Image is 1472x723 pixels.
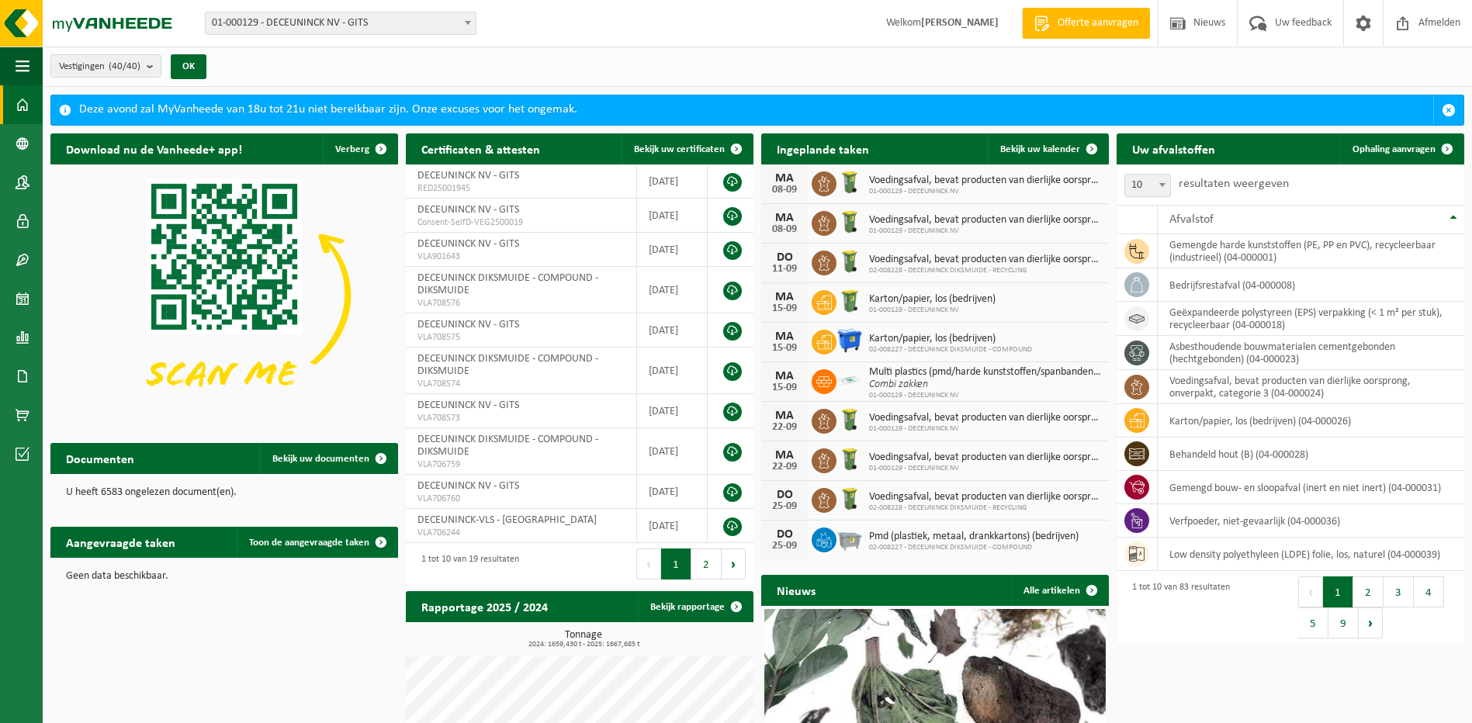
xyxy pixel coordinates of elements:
[417,527,625,539] span: VLA706244
[417,170,519,182] span: DECEUNINCK NV - GITS
[869,491,1101,503] span: Voedingsafval, bevat producten van dierlijke oorsprong, onverpakt, categorie 3
[1158,370,1464,404] td: voedingsafval, bevat producten van dierlijke oorsprong, onverpakt, categorie 3 (04-000024)
[769,370,800,382] div: MA
[637,348,708,394] td: [DATE]
[417,434,598,458] span: DECEUNINCK DIKSMUIDE - COMPOUND - DIKSMUIDE
[1179,178,1289,190] label: resultaten weergeven
[769,541,800,552] div: 25-09
[769,185,800,195] div: 08-09
[634,144,725,154] span: Bekijk uw certificaten
[417,216,625,229] span: Consent-SelfD-VEG2500019
[836,248,863,275] img: WB-0140-HPE-GN-50
[1158,438,1464,471] td: behandeld hout (B) (04-000028)
[417,480,519,492] span: DECEUNINCK NV - GITS
[869,266,1101,275] span: 02-008228 - DECEUNINCK DIKSMUIDE - RECYCLING
[769,303,800,314] div: 15-09
[323,133,397,164] button: Verberg
[769,528,800,541] div: DO
[414,547,519,581] div: 1 tot 10 van 19 resultaten
[691,548,722,579] button: 2
[206,12,476,34] span: 01-000129 - DECEUNINCK NV - GITS
[637,509,708,543] td: [DATE]
[1414,576,1444,607] button: 4
[1158,504,1464,538] td: verfpoeder, niet-gevaarlijk (04-000036)
[1323,576,1353,607] button: 1
[769,462,800,472] div: 22-09
[836,446,863,472] img: WB-0140-HPE-GN-50
[66,487,383,498] p: U heeft 6583 ongelezen document(en).
[1158,404,1464,438] td: karton/papier, los (bedrijven) (04-000026)
[1359,607,1383,638] button: Next
[637,199,708,233] td: [DATE]
[1054,16,1142,31] span: Offerte aanvragen
[869,293,996,306] span: Karton/papier, los (bedrijven)
[769,264,800,275] div: 11-09
[869,379,928,390] i: Combi zakken
[417,319,519,330] span: DECEUNINCK NV - GITS
[836,169,863,195] img: WB-0140-HPE-GN-50
[1125,175,1170,196] span: 10
[836,367,863,393] img: LP-SK-00500-LPE-16
[1353,144,1436,154] span: Ophaling aanvragen
[414,641,753,649] span: 2024: 1659,430 t - 2025: 1667,685 t
[722,548,746,579] button: Next
[637,475,708,509] td: [DATE]
[417,297,625,310] span: VLA708576
[1158,336,1464,370] td: asbesthoudende bouwmaterialen cementgebonden (hechtgebonden) (04-000023)
[769,330,800,343] div: MA
[417,204,519,216] span: DECEUNINCK NV - GITS
[869,531,1079,543] span: Pmd (plastiek, metaal, drankkartons) (bedrijven)
[761,575,831,605] h2: Nieuws
[1353,576,1384,607] button: 2
[417,400,519,411] span: DECEUNINCK NV - GITS
[205,12,476,35] span: 01-000129 - DECEUNINCK NV - GITS
[50,54,161,78] button: Vestigingen(40/40)
[836,406,863,433] img: WB-0140-HPE-GN-50
[406,591,563,621] h2: Rapportage 2025 / 2024
[661,548,691,579] button: 1
[1158,538,1464,571] td: low density polyethyleen (LDPE) folie, los, naturel (04-000039)
[769,224,800,235] div: 08-09
[1158,471,1464,504] td: gemengd bouw- en sloopafval (inert en niet inert) (04-000031)
[869,187,1101,196] span: 01-000129 - DECEUNINCK NV
[769,172,800,185] div: MA
[869,175,1101,187] span: Voedingsafval, bevat producten van dierlijke oorsprong, onverpakt, categorie 3
[869,503,1101,513] span: 02-008228 - DECEUNINCK DIKSMUIDE - RECYCLING
[171,54,206,79] button: OK
[1124,174,1171,197] span: 10
[417,238,519,250] span: DECEUNINCK NV - GITS
[50,527,191,557] h2: Aangevraagde taken
[1124,575,1230,640] div: 1 tot 10 van 83 resultaten
[869,214,1101,227] span: Voedingsafval, bevat producten van dierlijke oorsprong, onverpakt, categorie 3
[769,501,800,512] div: 25-09
[406,133,556,164] h2: Certificaten & attesten
[335,144,369,154] span: Verberg
[769,422,800,433] div: 22-09
[417,182,625,195] span: RED25001945
[272,454,369,464] span: Bekijk uw documenten
[417,378,625,390] span: VLA708574
[1298,607,1328,638] button: 5
[50,133,258,164] h2: Download nu de Vanheede+ app!
[417,331,625,344] span: VLA708575
[622,133,752,164] a: Bekijk uw certificaten
[417,493,625,505] span: VLA706760
[417,272,598,296] span: DECEUNINCK DIKSMUIDE - COMPOUND - DIKSMUIDE
[417,458,625,471] span: VLA706759
[637,233,708,267] td: [DATE]
[417,353,598,377] span: DECEUNINCK DIKSMUIDE - COMPOUND - DIKSMUIDE
[1158,268,1464,302] td: bedrijfsrestafval (04-000008)
[769,251,800,264] div: DO
[921,17,999,29] strong: [PERSON_NAME]
[869,543,1079,552] span: 02-008227 - DECEUNINCK DIKSMUIDE - COMPOUND
[869,366,1101,379] span: Multi plastics (pmd/harde kunststoffen/spanbanden/eps/folie naturel/folie gemeng...
[836,525,863,552] img: WB-2500-GAL-GY-01
[869,333,1032,345] span: Karton/papier, los (bedrijven)
[1011,575,1107,606] a: Alle artikelen
[1000,144,1080,154] span: Bekijk uw kalender
[79,95,1433,125] div: Deze avond zal MyVanheede van 18u tot 21u niet bereikbaar zijn. Onze excuses voor het ongemak.
[1158,302,1464,336] td: geëxpandeerde polystyreen (EPS) verpakking (< 1 m² per stuk), recycleerbaar (04-000018)
[769,382,800,393] div: 15-09
[869,345,1032,355] span: 02-008227 - DECEUNINCK DIKSMUIDE - COMPOUND
[66,571,383,582] p: Geen data beschikbaar.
